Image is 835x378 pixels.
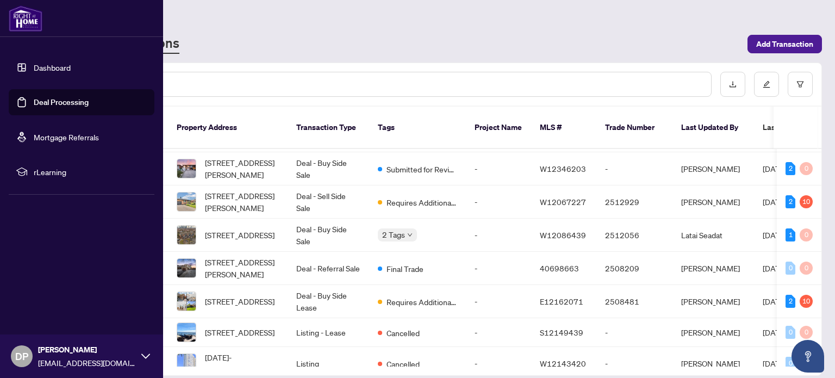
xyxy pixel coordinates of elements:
[387,163,457,175] span: Submitted for Review
[540,263,579,273] span: 40698663
[177,159,196,178] img: thumbnail-img
[288,107,369,149] th: Transaction Type
[747,35,822,53] button: Add Transaction
[38,344,136,356] span: [PERSON_NAME]
[754,72,779,97] button: edit
[177,354,196,373] img: thumbnail-img
[800,262,813,275] div: 0
[763,80,770,88] span: edit
[466,318,531,347] td: -
[466,285,531,318] td: -
[596,107,672,149] th: Trade Number
[288,285,369,318] td: Deal - Buy Side Lease
[466,152,531,185] td: -
[387,358,420,370] span: Cancelled
[788,72,813,97] button: filter
[672,107,754,149] th: Last Updated By
[540,230,586,240] span: W12086439
[205,351,279,375] span: [DATE]-[STREET_ADDRESS][PERSON_NAME]
[407,232,413,238] span: down
[369,107,466,149] th: Tags
[288,185,369,219] td: Deal - Sell Side Sale
[672,252,754,285] td: [PERSON_NAME]
[672,219,754,252] td: Latai Seadat
[786,195,795,208] div: 2
[786,162,795,175] div: 2
[786,228,795,241] div: 1
[596,219,672,252] td: 2512056
[34,97,89,107] a: Deal Processing
[466,252,531,285] td: -
[672,318,754,347] td: [PERSON_NAME]
[205,229,275,241] span: [STREET_ADDRESS]
[168,107,288,149] th: Property Address
[596,318,672,347] td: -
[763,327,787,337] span: [DATE]
[596,152,672,185] td: -
[38,357,136,369] span: [EMAIL_ADDRESS][DOMAIN_NAME]
[540,358,586,368] span: W12143420
[763,230,787,240] span: [DATE]
[763,197,787,207] span: [DATE]
[288,152,369,185] td: Deal - Buy Side Sale
[596,252,672,285] td: 2508209
[672,285,754,318] td: [PERSON_NAME]
[205,256,279,280] span: [STREET_ADDRESS][PERSON_NAME]
[466,107,531,149] th: Project Name
[382,228,405,241] span: 2 Tags
[786,326,795,339] div: 0
[15,349,28,364] span: DP
[34,63,71,72] a: Dashboard
[205,295,275,307] span: [STREET_ADDRESS]
[177,323,196,342] img: thumbnail-img
[387,327,420,339] span: Cancelled
[796,80,804,88] span: filter
[205,326,275,338] span: [STREET_ADDRESS]
[800,295,813,308] div: 10
[177,193,196,211] img: thumbnail-img
[205,190,279,214] span: [STREET_ADDRESS][PERSON_NAME]
[729,80,737,88] span: download
[800,326,813,339] div: 0
[9,5,42,32] img: logo
[288,219,369,252] td: Deal - Buy Side Sale
[177,259,196,277] img: thumbnail-img
[763,121,829,133] span: Last Modified Date
[596,285,672,318] td: 2508481
[786,262,795,275] div: 0
[672,185,754,219] td: [PERSON_NAME]
[672,152,754,185] td: [PERSON_NAME]
[288,252,369,285] td: Deal - Referral Sale
[792,340,824,373] button: Open asap
[387,296,457,308] span: Requires Additional Docs
[34,132,99,142] a: Mortgage Referrals
[34,166,147,178] span: rLearning
[800,228,813,241] div: 0
[786,295,795,308] div: 2
[540,197,586,207] span: W12067227
[763,358,787,368] span: [DATE]
[466,219,531,252] td: -
[288,318,369,347] td: Listing - Lease
[786,357,795,370] div: 0
[531,107,596,149] th: MLS #
[540,327,583,337] span: S12149439
[763,263,787,273] span: [DATE]
[466,185,531,219] td: -
[205,157,279,181] span: [STREET_ADDRESS][PERSON_NAME]
[540,296,583,306] span: E12162071
[540,164,586,173] span: W12346203
[387,263,423,275] span: Final Trade
[387,196,457,208] span: Requires Additional Docs
[756,35,813,53] span: Add Transaction
[720,72,745,97] button: download
[800,195,813,208] div: 10
[763,296,787,306] span: [DATE]
[177,226,196,244] img: thumbnail-img
[177,292,196,311] img: thumbnail-img
[800,162,813,175] div: 0
[763,164,787,173] span: [DATE]
[596,185,672,219] td: 2512929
